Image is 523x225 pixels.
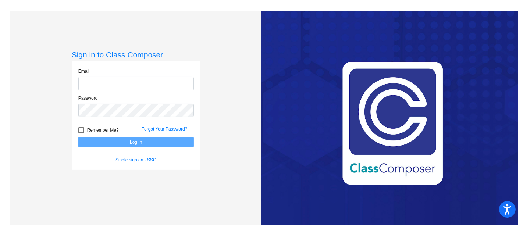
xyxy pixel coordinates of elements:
h3: Sign in to Class Composer [72,50,200,59]
a: Forgot Your Password? [142,126,188,132]
button: Log In [78,137,194,147]
label: Password [78,95,98,101]
a: Single sign on - SSO [115,157,156,162]
span: Remember Me? [87,126,119,135]
label: Email [78,68,89,75]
